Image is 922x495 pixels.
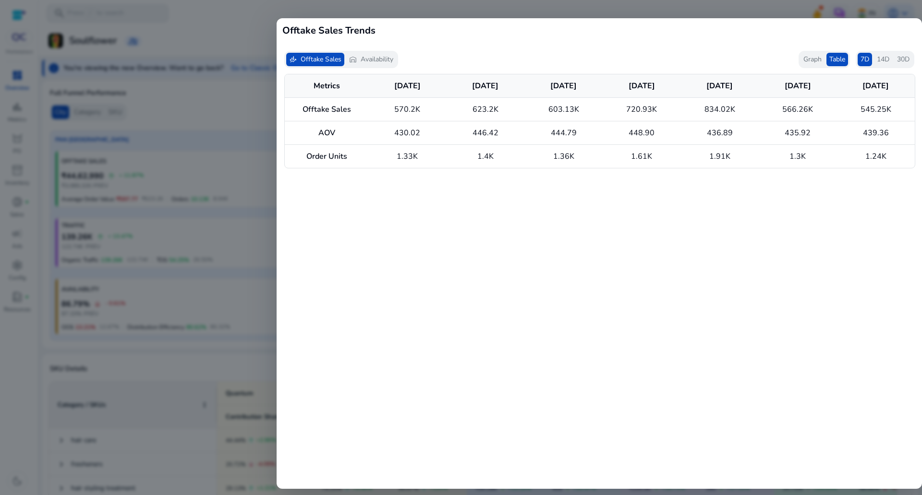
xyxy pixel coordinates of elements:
[680,145,759,168] td: 1.91K
[897,55,910,64] span: 30D
[680,121,759,145] td: 436.89
[680,98,759,121] td: 834.02K
[524,74,603,98] th: [DATE]
[447,74,525,98] th: [DATE]
[603,121,681,145] td: 448.90
[289,56,297,63] span: finance_mode
[301,55,341,64] span: Offtake Sales
[524,98,603,121] td: 603.13K
[837,121,915,145] td: 439.36
[285,98,368,121] td: Offtake Sales
[603,98,681,121] td: 720.93K
[861,55,869,64] span: 7D
[447,98,525,121] td: 623.2K
[759,121,837,145] td: 435.92
[837,145,915,168] td: 1.24K
[368,98,447,121] td: 570.2K
[447,145,525,168] td: 1.4K
[803,55,822,64] span: Graph
[829,55,845,64] span: Table
[759,98,837,121] td: 566.26K
[368,121,447,145] td: 430.02
[285,121,368,145] td: AOV
[837,74,915,98] th: [DATE]
[759,145,837,168] td: 1.3K
[759,74,837,98] th: [DATE]
[447,121,525,145] td: 446.42
[349,56,357,63] span: warehouse
[282,24,916,37] h1: Offtake Sales Trends
[368,145,447,168] td: 1.33K
[680,74,759,98] th: [DATE]
[603,74,681,98] th: [DATE]
[285,74,368,98] th: Metrics
[361,55,393,64] span: Availability
[877,55,889,64] span: 14D
[524,121,603,145] td: 444.79
[603,145,681,168] td: 1.61K
[285,145,368,168] td: Order Units
[524,145,603,168] td: 1.36K
[368,74,447,98] th: [DATE]
[837,98,915,121] td: 545.25K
